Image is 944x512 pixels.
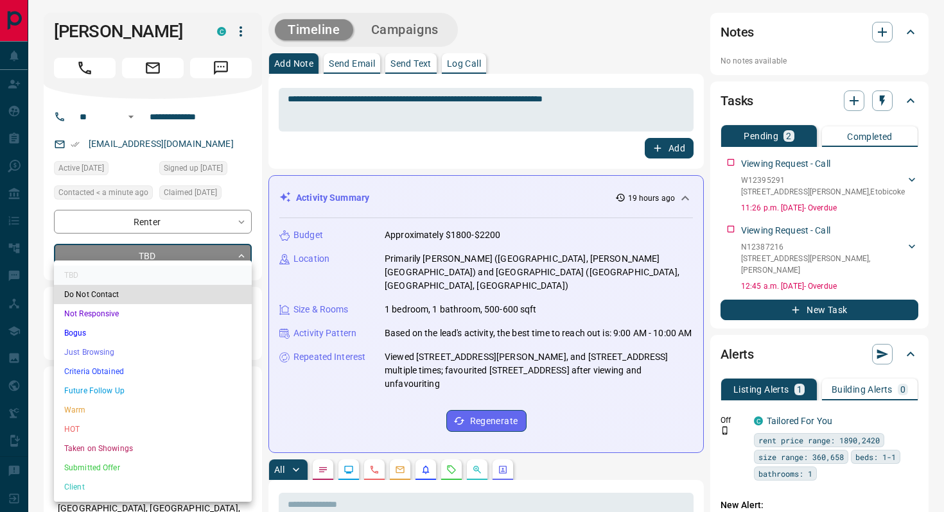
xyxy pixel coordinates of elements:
[54,323,252,343] li: Bogus
[54,458,252,477] li: Submitted Offer
[54,420,252,439] li: HOT
[54,439,252,458] li: Taken on Showings
[54,381,252,400] li: Future Follow Up
[54,285,252,304] li: Do Not Contact
[54,400,252,420] li: Warm
[54,362,252,381] li: Criteria Obtained
[54,343,252,362] li: Just Browsing
[54,477,252,497] li: Client
[54,304,252,323] li: Not Responsive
